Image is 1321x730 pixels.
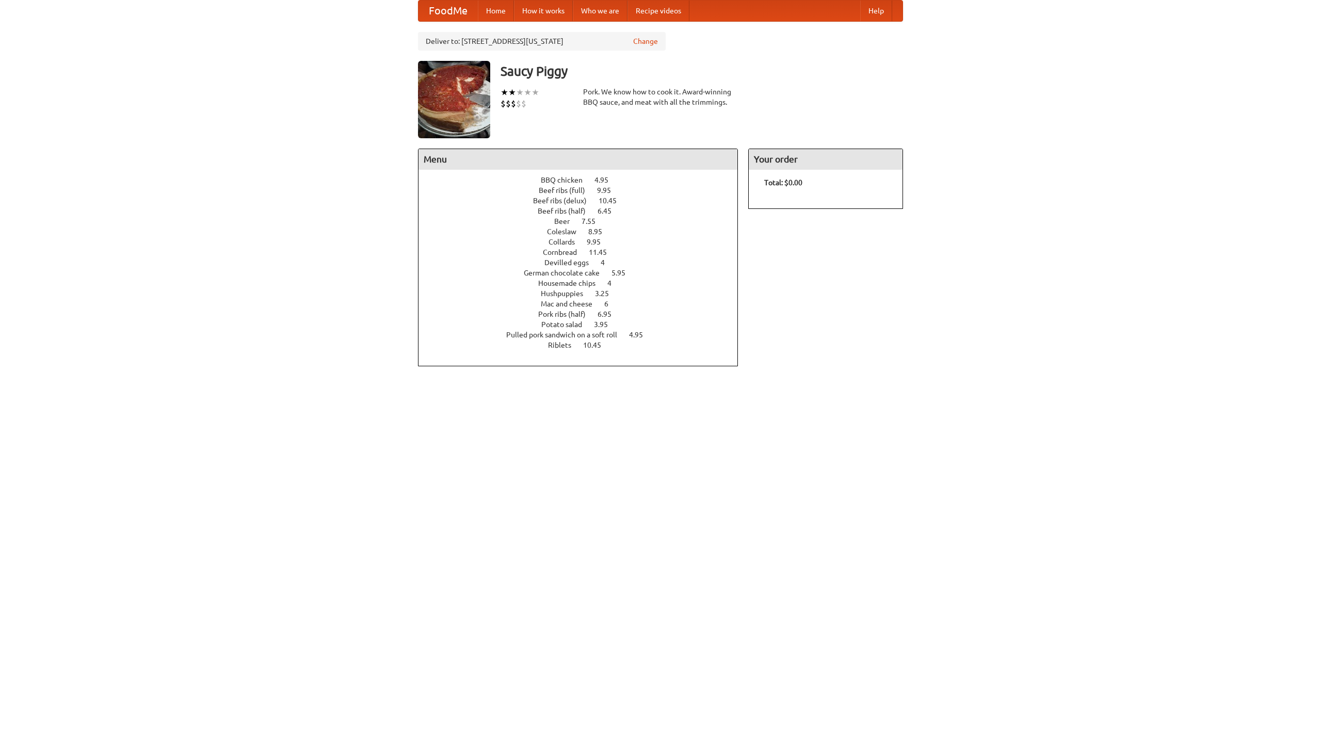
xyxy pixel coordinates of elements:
a: Coleslaw 8.95 [547,228,621,236]
a: Mac and cheese 6 [541,300,627,308]
h4: Menu [418,149,737,170]
li: ★ [516,87,524,98]
a: Beer 7.55 [554,217,615,225]
span: Beer [554,217,580,225]
span: BBQ chicken [541,176,593,184]
a: Hushpuppies 3.25 [541,289,628,298]
a: Devilled eggs 4 [544,258,624,267]
a: Change [633,36,658,46]
span: 5.95 [611,269,636,277]
a: FoodMe [418,1,478,21]
span: 9.95 [597,186,621,194]
span: 10.45 [599,197,627,205]
li: ★ [524,87,531,98]
span: Pulled pork sandwich on a soft roll [506,331,627,339]
li: $ [501,98,506,109]
span: 10.45 [583,341,611,349]
h3: Saucy Piggy [501,61,903,82]
span: 3.25 [595,289,619,298]
span: 4.95 [594,176,619,184]
a: Beef ribs (full) 9.95 [539,186,630,194]
a: Housemade chips 4 [538,279,631,287]
a: Riblets 10.45 [548,341,620,349]
span: German chocolate cake [524,269,610,277]
a: Who we are [573,1,627,21]
span: 6.45 [598,207,622,215]
span: 8.95 [588,228,613,236]
a: Help [860,1,892,21]
b: Total: $0.00 [764,179,802,187]
span: Beef ribs (full) [539,186,595,194]
span: 3.95 [594,320,618,329]
span: Housemade chips [538,279,606,287]
span: 4.95 [629,331,653,339]
a: Potato salad 3.95 [541,320,627,329]
span: Beef ribs (delux) [533,197,597,205]
a: Beef ribs (delux) 10.45 [533,197,636,205]
img: angular.jpg [418,61,490,138]
a: Cornbread 11.45 [543,248,626,256]
a: Beef ribs (half) 6.45 [538,207,631,215]
a: German chocolate cake 5.95 [524,269,645,277]
span: 6 [604,300,619,308]
a: How it works [514,1,573,21]
li: ★ [501,87,508,98]
a: Collards 9.95 [549,238,620,246]
span: Pork ribs (half) [538,310,596,318]
a: Pork ribs (half) 6.95 [538,310,631,318]
li: $ [516,98,521,109]
div: Pork. We know how to cook it. Award-winning BBQ sauce, and meat with all the trimmings. [583,87,738,107]
a: Recipe videos [627,1,689,21]
h4: Your order [749,149,903,170]
span: Beef ribs (half) [538,207,596,215]
li: ★ [508,87,516,98]
a: BBQ chicken 4.95 [541,176,627,184]
span: Riblets [548,341,582,349]
span: Coleslaw [547,228,587,236]
li: $ [506,98,511,109]
span: 7.55 [582,217,606,225]
span: Mac and cheese [541,300,603,308]
a: Home [478,1,514,21]
div: Deliver to: [STREET_ADDRESS][US_STATE] [418,32,666,51]
span: Collards [549,238,585,246]
span: Hushpuppies [541,289,593,298]
a: Pulled pork sandwich on a soft roll 4.95 [506,331,662,339]
span: Devilled eggs [544,258,599,267]
span: 4 [601,258,615,267]
span: 9.95 [587,238,611,246]
span: Cornbread [543,248,587,256]
span: 6.95 [598,310,622,318]
li: ★ [531,87,539,98]
span: 4 [607,279,622,287]
span: 11.45 [589,248,617,256]
li: $ [521,98,526,109]
li: $ [511,98,516,109]
span: Potato salad [541,320,592,329]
